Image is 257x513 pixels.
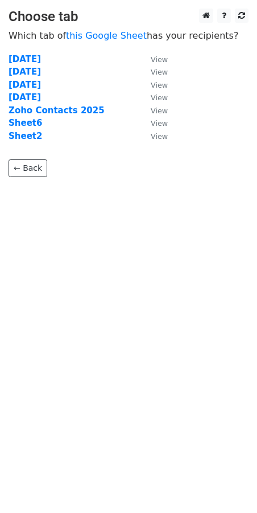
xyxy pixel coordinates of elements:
a: [DATE] [9,80,41,90]
a: Sheet6 [9,118,42,128]
a: View [139,80,168,90]
a: View [139,131,168,141]
small: View [151,106,168,115]
a: [DATE] [9,67,41,77]
small: View [151,68,168,76]
p: Which tab of has your recipients? [9,30,248,42]
a: View [139,118,168,128]
small: View [151,55,168,64]
a: this Google Sheet [66,30,147,41]
a: ← Back [9,159,47,177]
a: View [139,54,168,64]
a: View [139,67,168,77]
a: Zoho Contacts 2025 [9,105,105,116]
a: View [139,105,168,116]
small: View [151,132,168,141]
small: View [151,119,168,128]
small: View [151,81,168,89]
small: View [151,93,168,102]
h3: Choose tab [9,9,248,25]
a: [DATE] [9,92,41,102]
a: [DATE] [9,54,41,64]
a: Sheet2 [9,131,42,141]
a: View [139,92,168,102]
